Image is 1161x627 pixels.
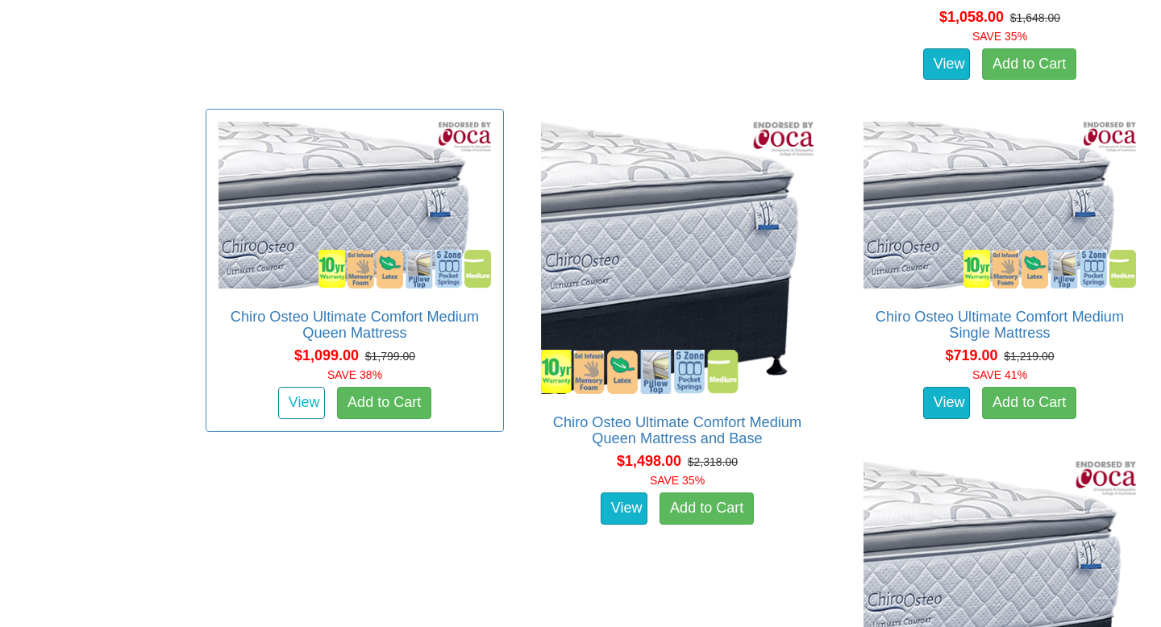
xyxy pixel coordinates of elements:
[1010,11,1060,24] del: $1,648.00
[365,350,415,363] del: $1,799.00
[650,474,705,487] font: SAVE 35%
[553,414,801,446] a: Chiro Osteo Ultimate Comfort Medium Queen Mattress and Base
[327,368,382,381] font: SAVE 38%
[601,492,647,525] a: View
[972,30,1027,43] font: SAVE 35%
[945,347,997,363] span: $719.00
[537,118,818,398] img: Chiro Osteo Ultimate Comfort Medium Queen Mattress and Base
[939,9,1004,25] span: $1,058.00
[214,118,495,293] img: Chiro Osteo Ultimate Comfort Medium Queen Mattress
[923,387,970,419] a: View
[972,368,1027,381] font: SAVE 41%
[876,309,1124,341] a: Chiro Osteo Ultimate Comfort Medium Single Mattress
[294,347,359,363] span: $1,099.00
[923,48,970,81] a: View
[617,453,681,469] span: $1,498.00
[859,118,1140,293] img: Chiro Osteo Ultimate Comfort Medium Single Mattress
[982,48,1076,81] a: Add to Cart
[231,309,479,341] a: Chiro Osteo Ultimate Comfort Medium Queen Mattress
[1004,350,1054,363] del: $1,219.00
[982,387,1076,419] a: Add to Cart
[688,455,738,468] del: $2,318.00
[660,492,754,525] a: Add to Cart
[278,387,325,419] a: View
[337,387,431,419] a: Add to Cart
